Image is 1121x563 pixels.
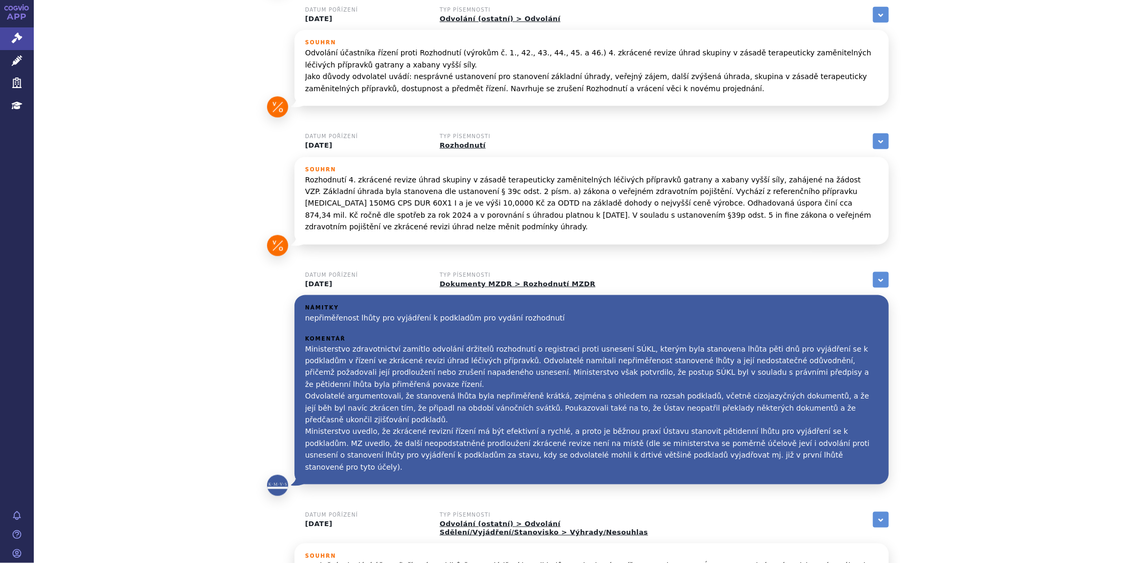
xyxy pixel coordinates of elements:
[873,272,889,288] a: zobrazit vše
[440,280,595,288] a: Dokumenty MZDR > Rozhodnutí MZDR
[440,141,486,149] a: Rozhodnutí
[305,7,426,13] h3: Datum pořízení
[440,7,561,13] h3: Typ písemnosti
[873,7,889,23] a: zobrazit vše
[305,312,878,324] p: nepřiměřenost lhůty pro vyjádření k podkladům pro vydání rozhodnutí
[305,167,878,173] h3: Souhrn
[873,133,889,149] a: zobrazit vše
[305,174,878,233] p: Rozhodnutí 4. zkrácené revize úhrad skupiny v zásadě terapeuticky zaměnitelných léčivých přípravk...
[305,15,426,23] p: [DATE]
[873,512,889,528] a: zobrazit vše
[305,512,426,518] h3: Datum pořízení
[305,133,426,140] h3: Datum pořízení
[440,15,560,23] a: Odvolání (ostatní) > Odvolání
[305,336,878,342] h3: Komentář
[305,305,878,311] h3: Námitky
[440,133,561,140] h3: Typ písemnosti
[305,141,426,150] p: [DATE]
[305,343,878,473] p: Ministerstvo zdravotnictví zamítlo odvolání držitelů rozhodnutí o registraci proti usnesení SÚKL,...
[305,553,878,559] h3: Souhrn
[440,272,595,278] h3: Typ písemnosti
[440,520,560,528] a: Odvolání (ostatní) > Odvolání
[305,272,426,278] h3: Datum pořízení
[305,280,426,288] p: [DATE]
[305,40,878,46] h3: Souhrn
[305,520,426,528] p: [DATE]
[305,47,878,94] p: Odvolání účastníka řízení proti Rozhodnutí (výrokům č. 1., 42., 43., 44., 45. a 46.) 4. zkrácené ...
[440,512,648,518] h3: Typ písemnosti
[440,528,648,536] a: Sdělení/Vyjádření/Stanovisko > Výhrady/Nesouhlas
